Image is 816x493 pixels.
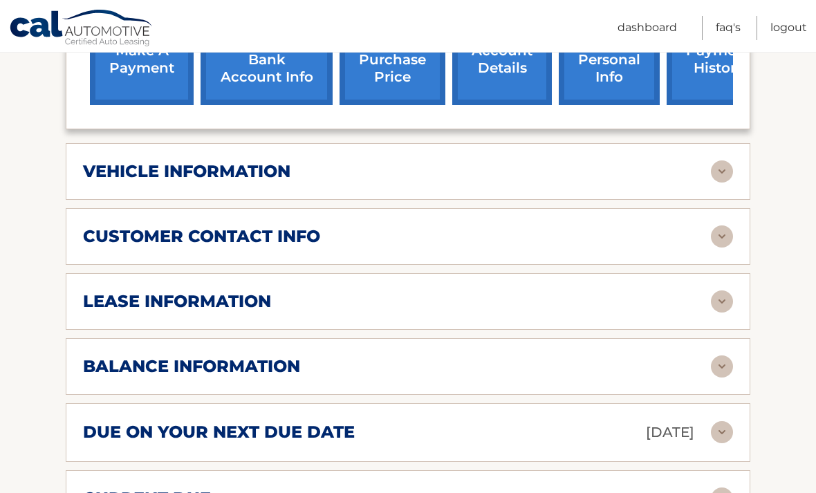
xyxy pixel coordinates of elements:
a: Dashboard [618,16,677,40]
h2: customer contact info [83,226,320,247]
h2: due on your next due date [83,422,355,443]
a: request purchase price [340,15,445,105]
a: FAQ's [716,16,741,40]
a: payment history [667,15,770,105]
h2: lease information [83,291,271,312]
a: account details [452,15,552,105]
p: [DATE] [646,420,694,445]
img: accordion-rest.svg [711,355,733,378]
h2: vehicle information [83,161,290,182]
img: accordion-rest.svg [711,160,733,183]
a: update personal info [559,15,660,105]
img: accordion-rest.svg [711,225,733,248]
img: accordion-rest.svg [711,290,733,313]
a: Add/Remove bank account info [201,15,333,105]
a: make a payment [90,15,194,105]
img: accordion-rest.svg [711,421,733,443]
a: Cal Automotive [9,9,154,49]
h2: balance information [83,356,300,377]
a: Logout [770,16,807,40]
